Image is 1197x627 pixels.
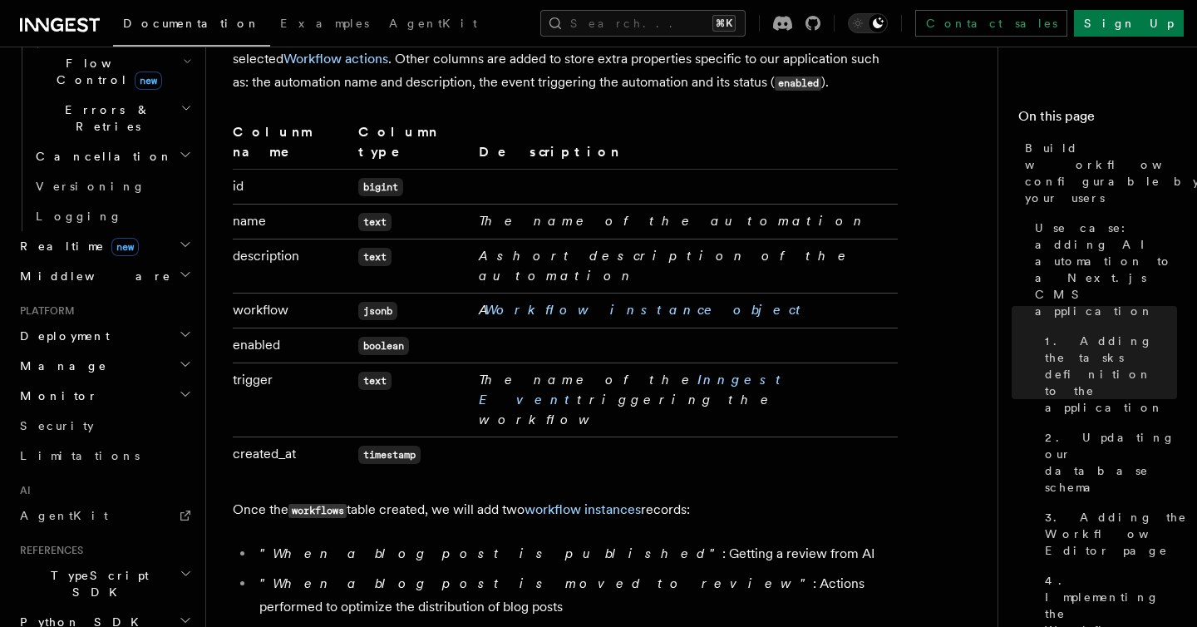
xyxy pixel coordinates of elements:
[13,441,195,471] a: Limitations
[389,17,477,30] span: AgentKit
[29,141,195,171] button: Cancellation
[13,328,110,344] span: Deployment
[13,544,83,557] span: References
[525,501,641,517] a: workflow instances
[1074,10,1184,37] a: Sign Up
[20,509,108,522] span: AgentKit
[1045,429,1177,496] span: 2. Updating our database schema
[29,201,195,231] a: Logging
[29,101,180,135] span: Errors & Retries
[1038,422,1177,502] a: 2. Updating our database schema
[29,48,195,95] button: Flow Controlnew
[13,388,98,404] span: Monitor
[20,449,140,462] span: Limitations
[29,171,195,201] a: Versioning
[1038,326,1177,422] a: 1. Adding the tasks definition to the application
[13,238,139,254] span: Realtime
[775,77,821,91] code: enabled
[123,17,260,30] span: Documentation
[13,411,195,441] a: Security
[13,231,195,261] button: Realtimenew
[848,13,888,33] button: Toggle dark mode
[113,5,270,47] a: Documentation
[358,372,392,390] code: text
[29,55,183,88] span: Flow Control
[288,504,347,518] code: workflows
[270,5,379,45] a: Examples
[233,205,352,239] td: name
[283,51,388,67] a: Workflow actions
[915,10,1067,37] a: Contact sales
[233,170,352,205] td: id
[13,358,107,374] span: Manage
[352,121,472,170] th: Column type
[13,268,171,284] span: Middleware
[233,437,352,472] td: created_at
[36,210,122,223] span: Logging
[20,419,94,432] span: Security
[358,446,421,464] code: timestamp
[1035,220,1177,319] span: Use case: adding AI automation to a Next.js CMS application
[135,72,162,90] span: new
[479,213,868,229] em: The name of the automation
[13,484,31,497] span: AI
[29,148,173,165] span: Cancellation
[13,567,180,600] span: TypeScript SDK
[485,302,808,318] a: Workflow instance object
[29,95,195,141] button: Errors & Retries
[479,248,854,284] em: A short description of the automation
[358,248,392,266] code: text
[259,546,722,561] em: "When a blog post is published"
[379,5,487,45] a: AgentKit
[233,121,352,170] th: Colunm name
[358,302,397,320] code: jsonb
[233,498,898,522] p: Once the table created, we will add two records:
[358,213,392,231] code: text
[233,294,352,328] td: workflow
[358,178,403,196] code: bigint
[1018,133,1177,213] a: Build workflows configurable by your users
[1038,502,1177,565] a: 3. Adding the Workflow Editor page
[13,261,195,291] button: Middleware
[280,17,369,30] span: Examples
[1045,333,1177,416] span: 1. Adding the tasks definition to the application
[13,381,195,411] button: Monitor
[13,501,195,531] a: AgentKit
[1018,106,1177,133] h4: On this page
[254,572,898,619] li: : Actions performed to optimize the distribution of blog posts
[233,328,352,363] td: enabled
[233,239,352,294] td: description
[13,560,195,607] button: TypeScript SDK
[1045,509,1190,559] span: 3. Adding the Workflow Editor page
[36,180,145,193] span: Versioning
[233,363,352,437] td: trigger
[472,121,898,170] th: Description
[358,337,409,355] code: boolean
[111,238,139,256] span: new
[479,372,788,427] em: The name of the triggering the workflow
[13,304,75,318] span: Platform
[1028,213,1177,326] a: Use case: adding AI automation to a Next.js CMS application
[233,23,898,95] p: The tables stores the containing how the user ordered the different selected . Other columns are ...
[13,321,195,351] button: Deployment
[254,542,898,565] li: : Getting a review from AI
[540,10,746,37] button: Search...⌘K
[13,351,195,381] button: Manage
[479,302,808,318] em: A
[712,15,736,32] kbd: ⌘K
[259,575,813,591] em: "When a blog post is moved to review"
